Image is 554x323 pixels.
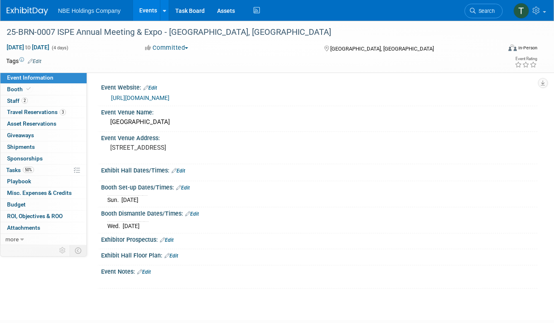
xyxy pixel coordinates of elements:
[101,249,537,260] div: Exhibit Hall Floor Plan:
[7,86,32,92] span: Booth
[476,8,495,14] span: Search
[143,85,157,91] a: Edit
[172,168,185,174] a: Edit
[7,74,53,81] span: Event Information
[6,167,34,173] span: Tasks
[0,107,87,118] a: Travel Reservations3
[518,45,537,51] div: In-Person
[137,269,151,275] a: Edit
[142,44,191,52] button: Committed
[7,224,40,231] span: Attachments
[101,106,537,117] div: Event Venue Name:
[4,25,492,40] div: 25-BRN-0007 ISPE Annual Meeting & Expo - [GEOGRAPHIC_DATA], [GEOGRAPHIC_DATA]
[107,221,123,230] td: Wed.
[0,141,87,153] a: Shipments
[165,253,178,259] a: Edit
[515,57,537,61] div: Event Rating
[27,87,31,91] i: Booth reservation complete
[0,153,87,164] a: Sponsorships
[56,245,70,256] td: Personalize Event Tab Strip
[7,109,66,115] span: Travel Reservations
[0,176,87,187] a: Playbook
[24,44,32,51] span: to
[160,237,174,243] a: Edit
[70,245,87,256] td: Toggle Event Tabs
[7,178,31,185] span: Playbook
[459,43,537,56] div: Event Format
[0,222,87,233] a: Attachments
[101,181,537,192] div: Booth Set-up Dates/Times:
[101,132,537,142] div: Event Venue Address:
[111,95,169,101] a: [URL][DOMAIN_NAME]
[513,3,529,19] img: Tim Wiersma
[101,233,537,244] div: Exhibitor Prospectus:
[6,57,41,65] td: Tags
[6,44,50,51] span: [DATE] [DATE]
[0,234,87,245] a: more
[0,95,87,107] a: Staff2
[58,7,121,14] span: NBE Holdings Company
[101,81,537,92] div: Event Website:
[7,201,26,208] span: Budget
[0,165,87,176] a: Tasks50%
[0,211,87,222] a: ROI, Objectives & ROO
[0,130,87,141] a: Giveaways
[101,207,537,218] div: Booth Dismantle Dates/Times:
[185,211,199,217] a: Edit
[7,132,34,138] span: Giveaways
[330,46,434,52] span: [GEOGRAPHIC_DATA], [GEOGRAPHIC_DATA]
[464,4,503,18] a: Search
[0,118,87,129] a: Asset Reservations
[101,164,537,175] div: Exhibit Hall Dates/Times:
[123,221,140,230] td: [DATE]
[508,44,517,51] img: Format-Inperson.png
[5,236,19,243] span: more
[110,144,274,151] pre: [STREET_ADDRESS]
[7,7,48,15] img: ExhibitDay
[0,187,87,199] a: Misc. Expenses & Credits
[0,84,87,95] a: Booth
[7,155,43,162] span: Sponsorships
[7,120,56,127] span: Asset Reservations
[23,167,34,173] span: 50%
[22,97,28,104] span: 2
[176,185,190,191] a: Edit
[121,195,138,204] td: [DATE]
[107,195,121,204] td: Sun.
[101,265,537,276] div: Event Notes:
[0,72,87,83] a: Event Information
[51,45,68,51] span: (4 days)
[28,58,41,64] a: Edit
[0,199,87,210] a: Budget
[7,189,72,196] span: Misc. Expenses & Credits
[7,143,35,150] span: Shipments
[7,97,28,104] span: Staff
[60,109,66,115] span: 3
[7,213,63,219] span: ROI, Objectives & ROO
[107,116,531,129] div: [GEOGRAPHIC_DATA]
